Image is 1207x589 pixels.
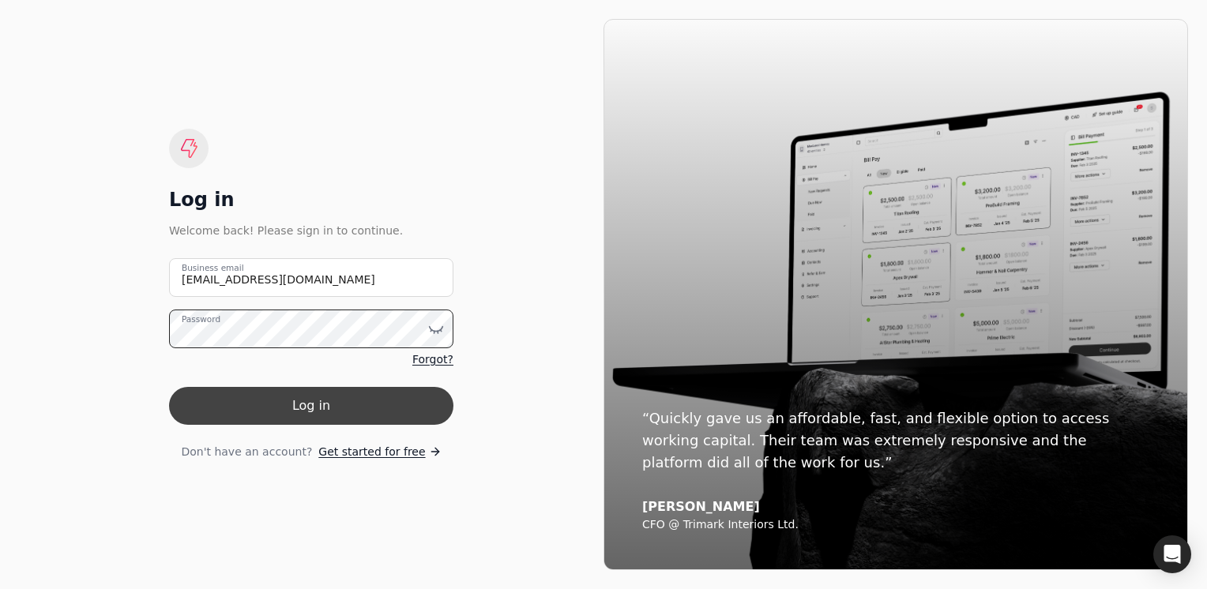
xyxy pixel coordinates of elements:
[169,187,453,212] div: Log in
[642,499,1149,515] div: [PERSON_NAME]
[169,222,453,239] div: Welcome back! Please sign in to continue.
[182,262,244,275] label: Business email
[412,351,453,368] a: Forgot?
[1153,535,1191,573] div: Open Intercom Messenger
[182,313,220,326] label: Password
[642,407,1149,474] div: “Quickly gave us an affordable, fast, and flexible option to access working capital. Their team w...
[642,518,1149,532] div: CFO @ Trimark Interiors Ltd.
[318,444,425,460] span: Get started for free
[169,387,453,425] button: Log in
[318,444,441,460] a: Get started for free
[181,444,312,460] span: Don't have an account?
